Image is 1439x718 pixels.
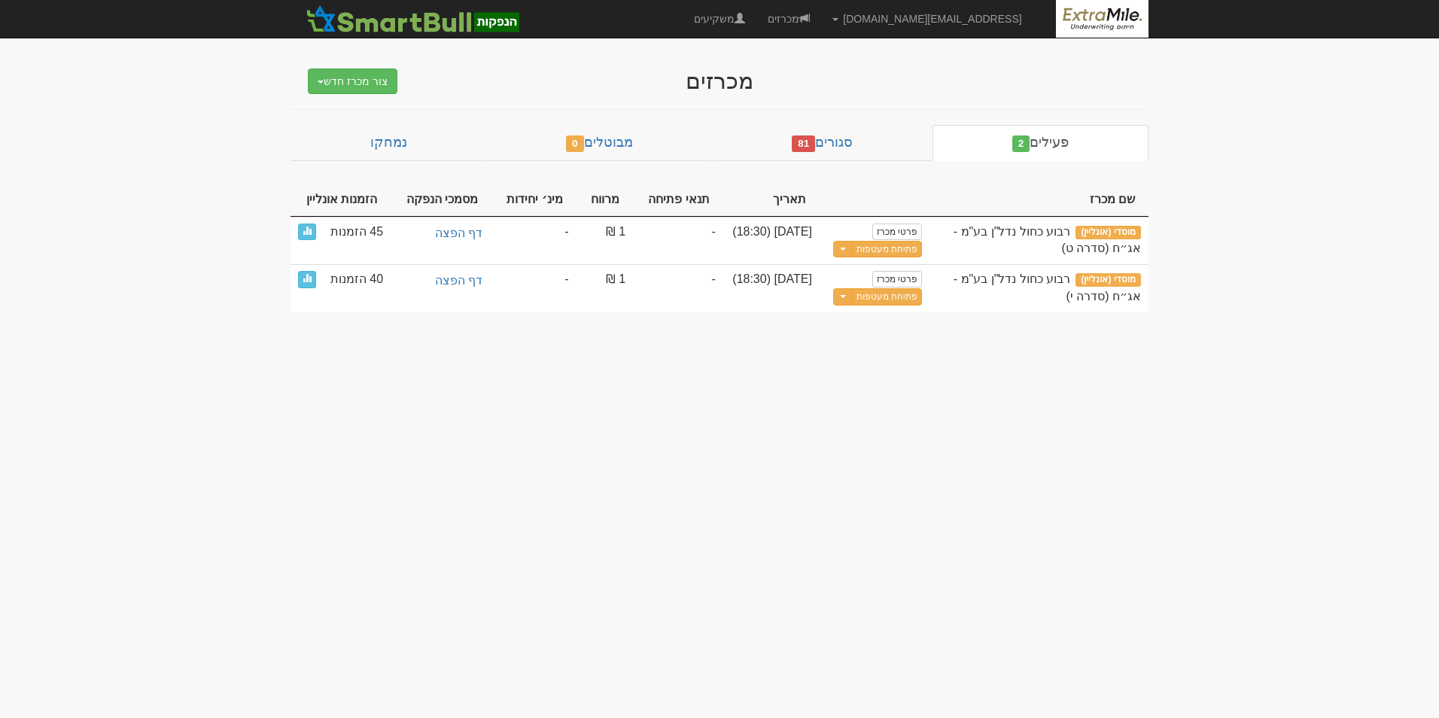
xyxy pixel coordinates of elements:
span: מוסדי (אונליין) [1075,226,1141,239]
th: הזמנות אונליין [291,184,391,217]
th: תאריך [723,184,820,217]
td: [DATE] (18:30) [723,217,820,265]
a: פעילים [932,125,1148,161]
span: מוסדי (אונליין) [1075,273,1141,287]
a: דף הפצה [398,224,484,244]
td: - [633,217,723,265]
img: סמארטבול - מערכת לניהול הנפקות [302,4,523,34]
td: - [491,264,577,312]
div: מכרזים [426,68,1013,93]
th: תנאי פתיחה [633,184,723,217]
a: מבוטלים [486,125,712,161]
a: נמחקו [291,125,486,161]
a: פרטי מכרז [872,224,922,240]
a: פתיחת מעטפות [852,241,922,258]
th: מרווח [577,184,633,217]
td: - [491,217,577,265]
span: רבוע כחול נדל"ן בע"מ - אג״ח (סדרה י) [954,272,1141,303]
th: שם מכרז [929,184,1148,217]
a: דף הפצה [398,271,484,291]
a: פתיחת מעטפות [852,288,922,306]
th: מסמכי הנפקה [391,184,491,217]
span: 81 [792,135,815,152]
span: 40 הזמנות [330,271,383,288]
span: 0 [566,135,584,152]
td: 1 ₪ [577,217,633,265]
th: מינ׳ יחידות [491,184,577,217]
span: 45 הזמנות [330,224,383,241]
span: 2 [1012,135,1030,152]
span: רבוע כחול נדל"ן בע"מ - אג״ח (סדרה ט) [954,225,1141,255]
td: [DATE] (18:30) [723,264,820,312]
td: 1 ₪ [577,264,633,312]
a: פרטי מכרז [872,271,922,288]
button: צור מכרז חדש [308,68,397,94]
a: סגורים [712,125,932,161]
td: - [633,264,723,312]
